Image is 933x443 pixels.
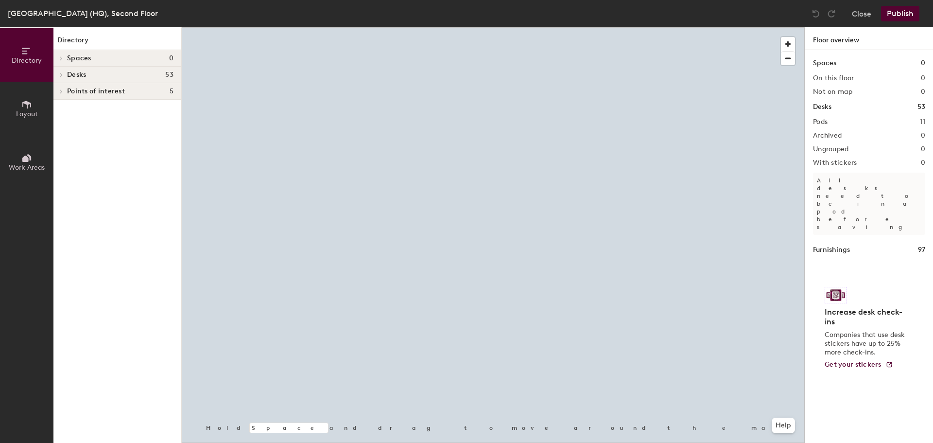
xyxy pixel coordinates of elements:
button: Close [852,6,871,21]
h4: Increase desk check-ins [825,307,908,327]
h2: 0 [921,159,925,167]
button: Help [772,418,795,433]
a: Get your stickers [825,361,893,369]
h1: Desks [813,102,831,112]
h2: Ungrouped [813,145,849,153]
h2: 0 [921,88,925,96]
h1: 97 [918,245,925,255]
h2: On this floor [813,74,854,82]
h2: Pods [813,118,828,126]
h2: 0 [921,145,925,153]
span: Points of interest [67,88,125,95]
button: Publish [881,6,919,21]
span: Layout [16,110,38,118]
h2: 0 [921,74,925,82]
h2: Archived [813,132,842,140]
div: [GEOGRAPHIC_DATA] (HQ), Second Floor [8,7,158,19]
span: Spaces [67,54,91,62]
span: Desks [67,71,86,79]
span: Directory [12,56,42,65]
span: 53 [165,71,173,79]
h1: 53 [917,102,925,112]
img: Undo [811,9,821,18]
h1: 0 [921,58,925,69]
h1: Furnishings [813,245,850,255]
span: 5 [170,88,173,95]
span: Get your stickers [825,360,881,369]
h2: 0 [921,132,925,140]
img: Sticker logo [825,287,847,303]
img: Redo [827,9,836,18]
span: Work Areas [9,163,45,172]
h1: Spaces [813,58,836,69]
h2: With stickers [813,159,857,167]
p: Companies that use desk stickers have up to 25% more check-ins. [825,331,908,357]
h1: Floor overview [805,27,933,50]
span: 0 [169,54,173,62]
p: All desks need to be in a pod before saving [813,173,925,235]
h2: 11 [920,118,925,126]
h2: Not on map [813,88,852,96]
h1: Directory [53,35,181,50]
